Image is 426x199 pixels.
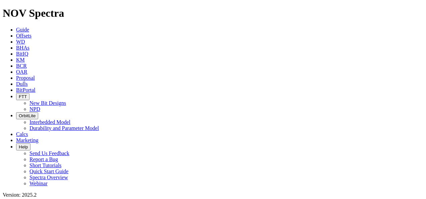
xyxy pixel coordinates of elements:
[16,131,28,137] a: Calcs
[16,39,25,45] a: WD
[3,192,423,198] div: Version: 2025.2
[16,93,29,100] button: FTT
[29,175,68,180] a: Spectra Overview
[29,125,99,131] a: Durability and Parameter Model
[29,181,48,186] a: Webinar
[16,45,29,51] a: BHAs
[29,169,68,174] a: Quick Start Guide
[3,7,423,19] h1: NOV Spectra
[16,112,38,119] button: OrbitLite
[16,27,29,32] a: Guide
[16,57,25,63] a: KM
[29,100,66,106] a: New Bit Designs
[29,156,58,162] a: Report a Bug
[16,87,35,93] a: BitPortal
[16,63,27,69] a: BCR
[16,33,31,39] a: Offsets
[16,75,35,81] a: Proposal
[29,162,62,168] a: Short Tutorials
[16,69,27,75] a: OAR
[19,113,35,118] span: OrbitLite
[29,119,70,125] a: Interbedded Model
[19,94,27,99] span: FTT
[16,51,28,57] a: BitIQ
[16,81,28,87] a: Dulls
[29,150,69,156] a: Send Us Feedback
[29,106,40,112] a: NPD
[19,144,28,149] span: Help
[16,137,39,143] a: Marketing
[16,143,30,150] button: Help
